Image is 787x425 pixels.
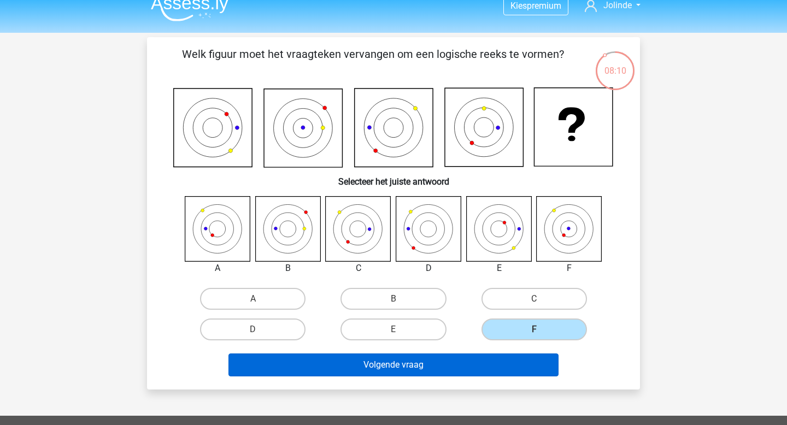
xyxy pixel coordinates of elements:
div: B [247,262,330,275]
p: Welk figuur moet het vraagteken vervangen om een logische reeks te vormen? [165,46,582,79]
label: B [340,288,446,310]
label: E [340,318,446,340]
label: F [481,318,587,340]
div: E [458,262,541,275]
span: Kies [510,1,527,11]
div: A [177,262,259,275]
label: A [200,288,306,310]
div: C [317,262,400,275]
button: Volgende vraag [228,353,559,376]
span: premium [527,1,561,11]
div: D [387,262,470,275]
h6: Selecteer het juiste antwoord [165,168,622,187]
label: C [481,288,587,310]
label: D [200,318,306,340]
div: 08:10 [595,50,636,78]
div: F [528,262,610,275]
